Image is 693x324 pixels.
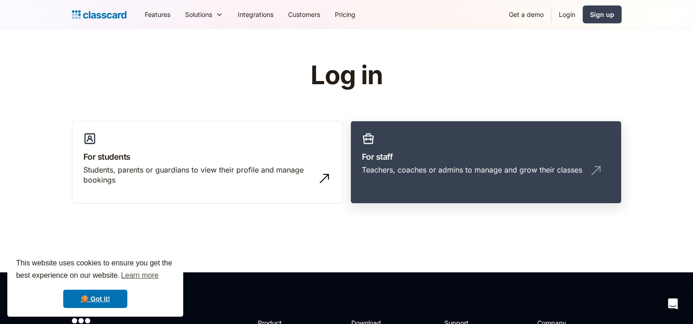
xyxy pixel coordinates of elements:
[178,4,230,25] div: Solutions
[350,121,622,204] a: For staffTeachers, coaches or admins to manage and grow their classes
[120,269,160,282] a: learn more about cookies
[72,8,126,21] a: home
[230,4,281,25] a: Integrations
[362,165,582,175] div: Teachers, coaches or admins to manage and grow their classes
[137,4,178,25] a: Features
[551,4,583,25] a: Login
[583,5,622,23] a: Sign up
[63,290,127,308] a: dismiss cookie message
[362,151,610,163] h3: For staff
[83,151,332,163] h3: For students
[281,4,327,25] a: Customers
[185,10,212,19] div: Solutions
[16,258,175,282] span: This website uses cookies to ensure you get the best experience on our website.
[327,4,363,25] a: Pricing
[502,4,551,25] a: Get a demo
[662,293,684,315] div: Open Intercom Messenger
[201,61,492,90] h1: Log in
[72,121,343,204] a: For studentsStudents, parents or guardians to view their profile and manage bookings
[7,249,183,317] div: cookieconsent
[83,165,313,185] div: Students, parents or guardians to view their profile and manage bookings
[590,10,614,19] div: Sign up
